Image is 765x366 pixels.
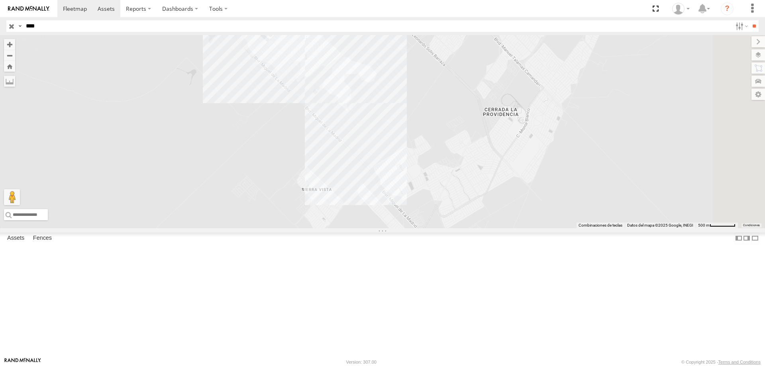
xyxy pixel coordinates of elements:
[4,61,15,72] button: Zoom Home
[627,223,693,227] span: Datos del mapa ©2025 Google, INEGI
[721,2,734,15] i: ?
[718,360,761,364] a: Terms and Conditions
[698,223,710,227] span: 500 m
[751,89,765,100] label: Map Settings
[29,233,56,244] label: Fences
[669,3,692,15] div: MANUEL HERNANDEZ
[346,360,377,364] div: Version: 307.00
[4,76,15,87] label: Measure
[4,39,15,50] button: Zoom in
[735,233,743,244] label: Dock Summary Table to the Left
[4,50,15,61] button: Zoom out
[696,223,738,228] button: Escala del mapa: 500 m por 61 píxeles
[751,233,759,244] label: Hide Summary Table
[17,20,23,32] label: Search Query
[743,224,760,227] a: Condiciones (se abre en una nueva pestaña)
[8,6,49,12] img: rand-logo.svg
[3,233,28,244] label: Assets
[579,223,622,228] button: Combinaciones de teclas
[4,358,41,366] a: Visit our Website
[732,20,749,32] label: Search Filter Options
[743,233,751,244] label: Dock Summary Table to the Right
[681,360,761,364] div: © Copyright 2025 -
[4,189,20,205] button: Arrastra el hombrecito naranja al mapa para abrir Street View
